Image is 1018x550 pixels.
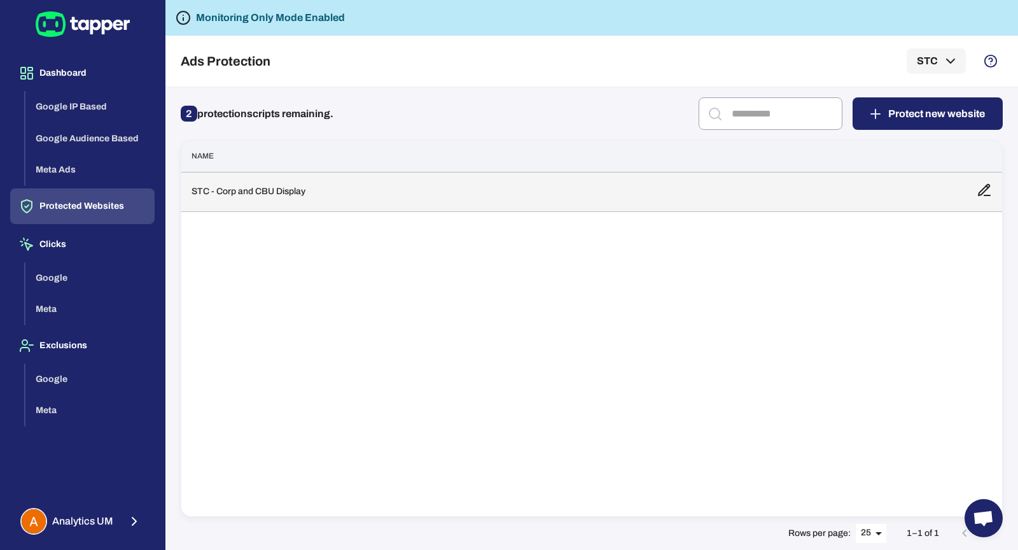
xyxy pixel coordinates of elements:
button: Google Audience Based [25,123,155,155]
p: 1–1 of 1 [907,528,939,539]
span: Analytics UM [52,515,113,528]
a: Google IP Based [25,101,155,111]
button: STC [907,48,966,74]
a: Google Audience Based [25,132,155,143]
a: Meta [25,404,155,415]
div: 25 [856,524,886,542]
button: Google IP Based [25,91,155,123]
a: Clicks [10,238,155,249]
a: Meta Ads [25,164,155,174]
button: Exclusions [10,328,155,363]
p: Rows per page: [788,528,851,539]
button: Protect new website [853,97,1003,130]
svg: Tapper is not blocking any fraudulent activity for this domain [176,10,191,25]
p: protection scripts remaining. [181,104,333,124]
button: Dashboard [10,55,155,91]
button: Analytics UMAnalytics UM [10,503,155,540]
a: Protected Websites [10,200,155,211]
img: Analytics UM [22,509,46,533]
button: Meta Ads [25,154,155,186]
button: Meta [25,293,155,325]
h5: Ads Protection [181,53,270,69]
th: Name [181,141,966,172]
a: Dashboard [10,67,155,78]
button: Clicks [10,227,155,262]
button: Protected Websites [10,188,155,224]
a: Google [25,372,155,383]
a: Meta [25,303,155,314]
td: STC - Corp and CBU Display [181,172,966,211]
h6: Monitoring Only Mode Enabled [196,10,345,25]
button: Google [25,363,155,395]
a: Exclusions [10,339,155,350]
span: 2 [181,106,197,122]
button: Google [25,262,155,294]
a: Google [25,271,155,282]
div: Open chat [965,499,1003,537]
button: Meta [25,395,155,427]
